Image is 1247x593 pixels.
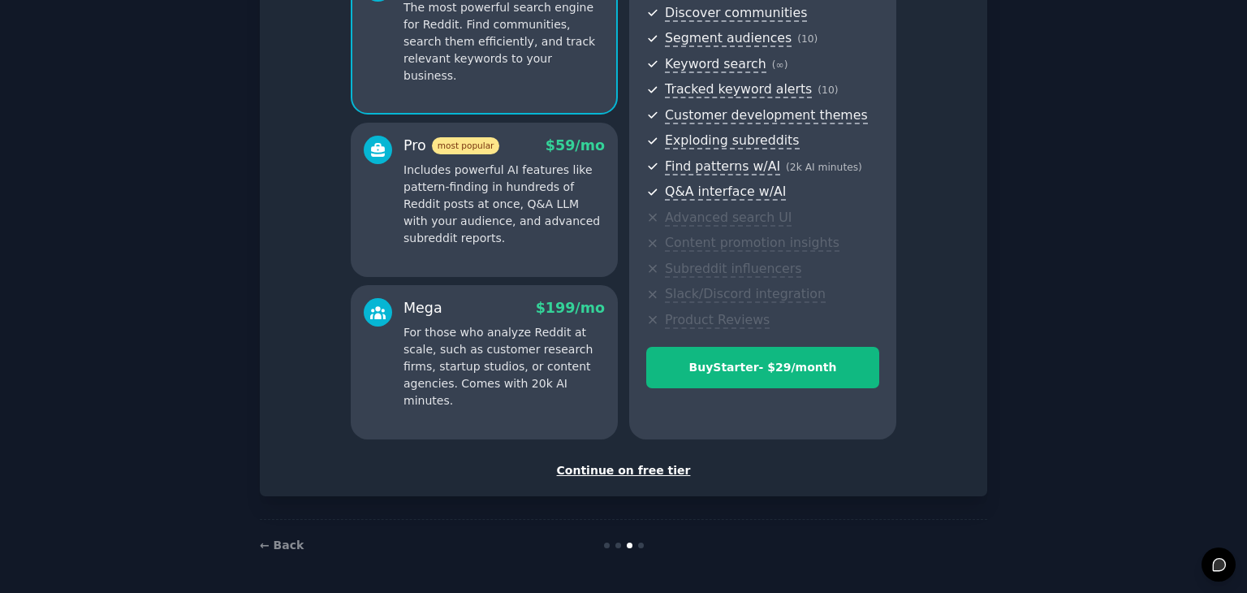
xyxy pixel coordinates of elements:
span: Tracked keyword alerts [665,81,812,98]
span: Advanced search UI [665,210,792,227]
div: Continue on free tier [277,462,970,479]
span: Segment audiences [665,30,792,47]
p: For those who analyze Reddit at scale, such as customer research firms, startup studios, or conte... [403,324,605,409]
span: ( 10 ) [818,84,838,96]
span: Exploding subreddits [665,132,799,149]
span: ( 10 ) [797,33,818,45]
span: Q&A interface w/AI [665,184,786,201]
span: ( 2k AI minutes ) [786,162,862,173]
span: Keyword search [665,56,766,73]
span: Customer development themes [665,107,868,124]
span: Find patterns w/AI [665,158,780,175]
span: ( ∞ ) [772,59,788,71]
div: Buy Starter - $ 29 /month [647,359,878,376]
a: ← Back [260,539,304,552]
span: $ 59 /mo [546,137,605,154]
span: Subreddit influencers [665,261,801,278]
button: BuyStarter- $29/month [646,347,879,388]
span: Content promotion insights [665,235,839,252]
span: Product Reviews [665,312,770,329]
span: Discover communities [665,5,807,22]
span: Slack/Discord integration [665,286,826,303]
span: most popular [432,137,500,154]
div: Pro [403,136,499,156]
div: Mega [403,298,442,318]
p: Includes powerful AI features like pattern-finding in hundreds of Reddit posts at once, Q&A LLM w... [403,162,605,247]
span: $ 199 /mo [536,300,605,316]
